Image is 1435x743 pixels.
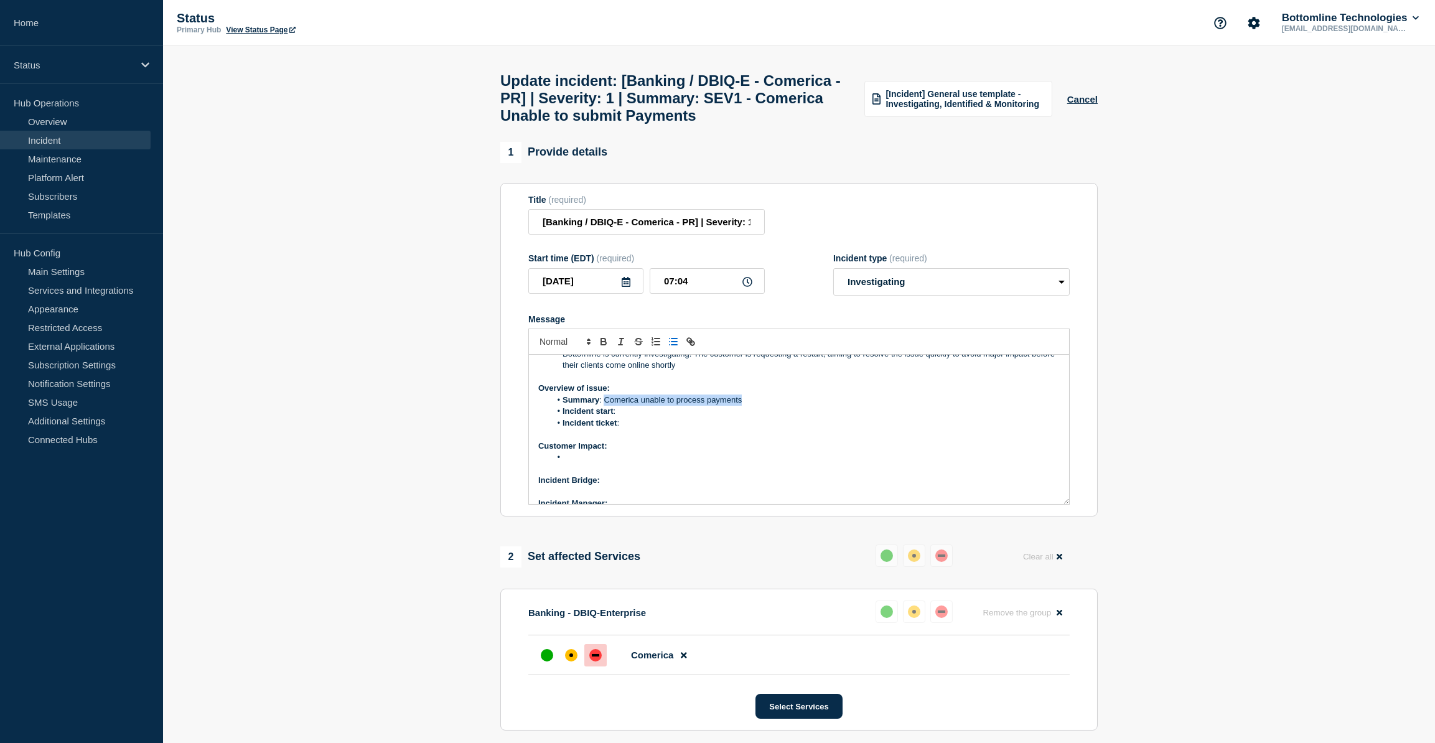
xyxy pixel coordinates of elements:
span: (required) [548,195,586,205]
div: down [935,549,948,562]
button: down [930,600,953,623]
div: Set affected Services [500,546,640,568]
button: Support [1207,10,1233,36]
div: down [589,649,602,661]
div: down [935,605,948,618]
span: 2 [500,546,521,568]
p: Primary Hub [177,26,221,34]
button: Toggle bulleted list [665,334,682,349]
button: down [930,544,953,567]
button: Select Services [755,694,842,719]
button: Remove the group [975,600,1070,625]
p: Status [14,60,133,70]
span: Comerica [631,650,673,660]
a: View Status Page [226,26,295,34]
button: Toggle link [682,334,699,349]
div: up [881,549,893,562]
strong: Customer Impact: [538,441,607,451]
button: Toggle italic text [612,334,630,349]
div: affected [908,549,920,562]
button: affected [903,544,925,567]
div: up [541,649,553,661]
strong: Incident ticket [563,418,617,428]
strong: Incident start [563,406,614,416]
button: up [876,544,898,567]
input: Title [528,209,765,235]
img: template icon [872,93,881,105]
div: Incident type [833,253,1070,263]
span: [Incident] General use template - Investigating, Identified & Monitoring [886,89,1044,109]
button: Bottomline Technologies [1279,12,1421,24]
div: up [881,605,893,618]
div: Provide details [500,142,607,163]
span: (required) [889,253,927,263]
p: Status [177,11,426,26]
strong: Incident Manager: [538,498,607,508]
strong: Overview of issue: [538,383,610,393]
div: Message [528,314,1070,324]
span: (required) [597,253,635,263]
span: Remove the group [983,608,1051,617]
button: up [876,600,898,623]
li: Bottomline is currently investigating. The customer is requesting a restart, aiming to resolve th... [551,348,1060,371]
button: affected [903,600,925,623]
p: Banking - DBIQ-Enterprise [528,607,646,618]
button: Cancel [1067,94,1098,105]
input: HH:MM [650,268,765,294]
li: : [551,418,1060,429]
span: 1 [500,142,521,163]
button: Account settings [1241,10,1267,36]
li: : Comerica unable to process payments [551,395,1060,406]
button: Toggle strikethrough text [630,334,647,349]
strong: Summary [563,395,599,404]
input: YYYY-MM-DD [528,268,643,294]
strong: Incident Bridge: [538,475,600,485]
button: Toggle ordered list [647,334,665,349]
button: Clear all [1016,544,1070,569]
div: affected [565,649,577,661]
div: Message [529,355,1069,504]
span: Font size [534,334,595,349]
div: affected [908,605,920,618]
h1: Update incident: [Banking / DBIQ-E - Comerica - PR] | Severity: 1 | Summary: SEV1 - Comerica Unab... [500,72,849,124]
button: Toggle bold text [595,334,612,349]
li: : [551,406,1060,417]
p: [EMAIL_ADDRESS][DOMAIN_NAME] [1279,24,1409,33]
div: Title [528,195,765,205]
select: Incident type [833,268,1070,296]
div: Start time (EDT) [528,253,765,263]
